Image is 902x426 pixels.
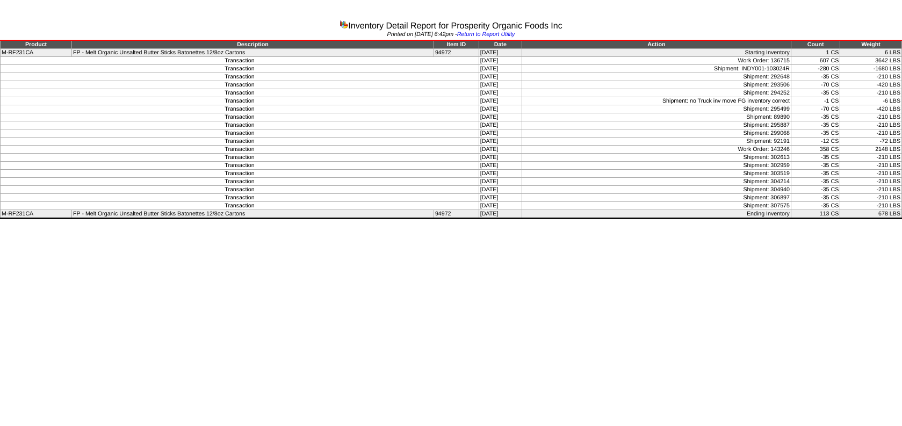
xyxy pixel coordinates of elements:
[1,89,479,97] td: Transaction
[434,49,479,57] td: 94972
[1,65,479,73] td: Transaction
[1,97,479,105] td: Transaction
[1,138,479,146] td: Transaction
[840,65,902,73] td: -1680 LBS
[1,194,479,202] td: Transaction
[791,113,840,121] td: -35 CS
[434,40,479,49] td: Item ID
[791,40,840,49] td: Count
[1,121,479,129] td: Transaction
[522,105,791,113] td: Shipment: 295499
[479,146,522,154] td: [DATE]
[522,186,791,194] td: Shipment: 304940
[522,81,791,89] td: Shipment: 293506
[522,178,791,186] td: Shipment: 304214
[522,210,791,219] td: Ending Inventory
[1,146,479,154] td: Transaction
[479,194,522,202] td: [DATE]
[479,186,522,194] td: [DATE]
[1,40,72,49] td: Product
[840,162,902,170] td: -210 LBS
[479,162,522,170] td: [DATE]
[522,146,791,154] td: Work Order: 143246
[1,113,479,121] td: Transaction
[522,170,791,178] td: Shipment: 303519
[522,162,791,170] td: Shipment: 302959
[522,49,791,57] td: Starting Inventory
[340,20,348,28] img: graph.gif
[72,210,434,219] td: FP - Melt Organic Unsalted Butter Sticks Batonettes 12/8oz Cartons
[791,81,840,89] td: -70 CS
[840,57,902,65] td: 3642 LBS
[840,121,902,129] td: -210 LBS
[479,65,522,73] td: [DATE]
[1,178,479,186] td: Transaction
[1,129,479,138] td: Transaction
[840,138,902,146] td: -72 LBS
[479,49,522,57] td: [DATE]
[791,97,840,105] td: -1 CS
[479,73,522,81] td: [DATE]
[791,154,840,162] td: -35 CS
[840,40,902,49] td: Weight
[791,73,840,81] td: -35 CS
[791,121,840,129] td: -35 CS
[1,202,479,210] td: Transaction
[522,89,791,97] td: Shipment: 294252
[791,194,840,202] td: -35 CS
[840,81,902,89] td: -420 LBS
[791,138,840,146] td: -12 CS
[522,57,791,65] td: Work Order: 136715
[72,40,434,49] td: Description
[479,57,522,65] td: [DATE]
[791,146,840,154] td: 358 CS
[522,40,791,49] td: Action
[840,73,902,81] td: -210 LBS
[840,178,902,186] td: -210 LBS
[840,170,902,178] td: -210 LBS
[479,170,522,178] td: [DATE]
[791,202,840,210] td: -35 CS
[522,121,791,129] td: Shipment: 295887
[479,121,522,129] td: [DATE]
[1,162,479,170] td: Transaction
[479,97,522,105] td: [DATE]
[457,31,515,38] a: Return to Report Utility
[522,65,791,73] td: Shipment: INDY001-103024R
[840,194,902,202] td: -210 LBS
[791,178,840,186] td: -35 CS
[479,138,522,146] td: [DATE]
[1,73,479,81] td: Transaction
[479,113,522,121] td: [DATE]
[791,65,840,73] td: -280 CS
[791,186,840,194] td: -35 CS
[791,162,840,170] td: -35 CS
[522,113,791,121] td: Shipment: 89890
[791,210,840,219] td: 113 CS
[479,202,522,210] td: [DATE]
[522,73,791,81] td: Shipment: 292648
[791,57,840,65] td: 607 CS
[434,210,479,219] td: 94972
[479,210,522,219] td: [DATE]
[479,154,522,162] td: [DATE]
[840,49,902,57] td: 6 LBS
[522,194,791,202] td: Shipment: 306897
[840,105,902,113] td: -420 LBS
[791,170,840,178] td: -35 CS
[522,129,791,138] td: Shipment: 299068
[840,113,902,121] td: -210 LBS
[791,49,840,57] td: 1 CS
[1,154,479,162] td: Transaction
[479,178,522,186] td: [DATE]
[1,210,72,219] td: M-RF231CA
[479,40,522,49] td: Date
[1,170,479,178] td: Transaction
[840,202,902,210] td: -210 LBS
[840,129,902,138] td: -210 LBS
[840,186,902,194] td: -210 LBS
[479,129,522,138] td: [DATE]
[479,81,522,89] td: [DATE]
[1,105,479,113] td: Transaction
[479,89,522,97] td: [DATE]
